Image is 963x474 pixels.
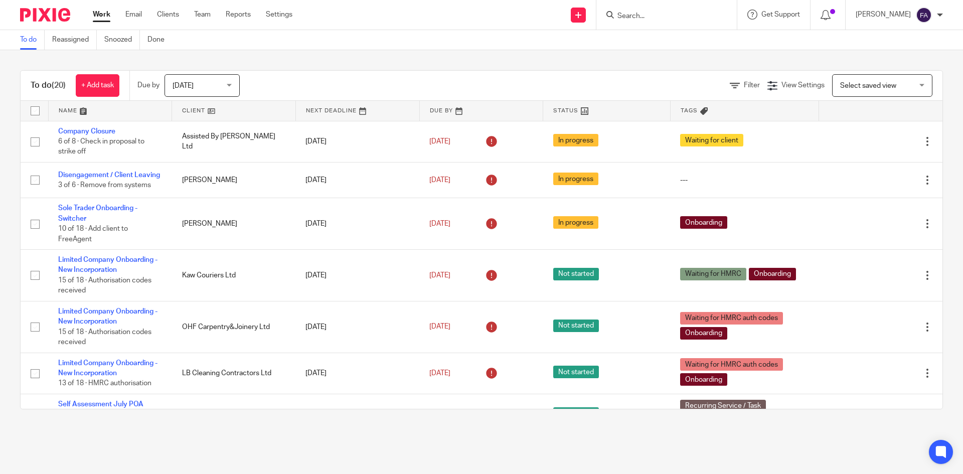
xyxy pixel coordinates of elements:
span: 15 of 18 · Authorisation codes received [58,277,151,294]
td: LB Cleaning Contractors Ltd [172,353,296,394]
span: Recurring Service / Task [680,400,766,412]
span: [DATE] [429,138,450,145]
span: In progress [553,216,598,229]
div: --- [680,175,809,185]
span: 6 of 8 · Check in proposal to strike off [58,138,144,155]
a: Limited Company Onboarding - New Incorporation [58,360,157,377]
span: [DATE] [429,177,450,184]
span: 3 of 6 · Remove from systems [58,182,151,189]
span: Get Support [761,11,800,18]
a: Team [194,10,211,20]
span: Tags [681,108,698,113]
a: Reports [226,10,251,20]
a: Settings [266,10,292,20]
a: Company Closure [58,128,115,135]
span: Filter [744,82,760,89]
a: Email [125,10,142,20]
td: [PERSON_NAME] [172,198,296,250]
a: Limited Company Onboarding - New Incorporation [58,256,157,273]
td: [DATE] [295,198,419,250]
span: Waiting for HMRC [680,268,746,280]
td: [DATE] [295,301,419,353]
td: [DATE] [295,162,419,198]
td: [DATE] [295,394,419,435]
a: Clients [157,10,179,20]
span: [DATE] [429,272,450,279]
span: 15 of 18 · Authorisation codes received [58,329,151,346]
a: Done [147,30,172,50]
span: Onboarding [680,327,727,340]
a: Sole Trader Onboarding - Switcher [58,205,137,222]
input: Search [616,12,707,21]
a: Disengagement / Client Leaving [58,172,160,179]
span: Waiting for HMRC auth codes [680,358,783,371]
p: [PERSON_NAME] [856,10,911,20]
span: Not started [553,366,599,378]
span: Waiting for client [680,134,743,146]
span: [DATE] [173,82,194,89]
a: Self Assessment July POA Reminder [58,401,143,418]
a: Limited Company Onboarding - New Incorporation [58,308,157,325]
span: Not started [553,320,599,332]
span: 13 of 18 · HMRC authorisation [58,380,151,387]
span: Onboarding [749,268,796,280]
td: [DATE] [295,250,419,301]
span: Not started [553,268,599,280]
td: [PERSON_NAME] [172,394,296,435]
td: Kaw Couriers Ltd [172,250,296,301]
td: [DATE] [295,353,419,394]
a: Work [93,10,110,20]
span: Onboarding [680,373,727,386]
span: Not started [553,407,599,420]
a: To do [20,30,45,50]
span: [DATE] [429,220,450,227]
td: [PERSON_NAME] [172,162,296,198]
span: (20) [52,81,66,89]
img: svg%3E [916,7,932,23]
img: Pixie [20,8,70,22]
span: In progress [553,134,598,146]
span: View Settings [781,82,825,89]
span: Onboarding [680,216,727,229]
span: [DATE] [429,324,450,331]
td: OHF Carpentry&Joinery Ltd [172,301,296,353]
span: Select saved view [840,82,896,89]
h1: To do [31,80,66,91]
a: Snoozed [104,30,140,50]
span: 10 of 18 · Add client to FreeAgent [58,225,128,243]
span: In progress [553,173,598,185]
td: [DATE] [295,121,419,162]
p: Due by [137,80,159,90]
a: + Add task [76,74,119,97]
span: [DATE] [429,370,450,377]
span: Waiting for HMRC auth codes [680,312,783,325]
a: Reassigned [52,30,97,50]
td: Assisted By [PERSON_NAME] Ltd [172,121,296,162]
